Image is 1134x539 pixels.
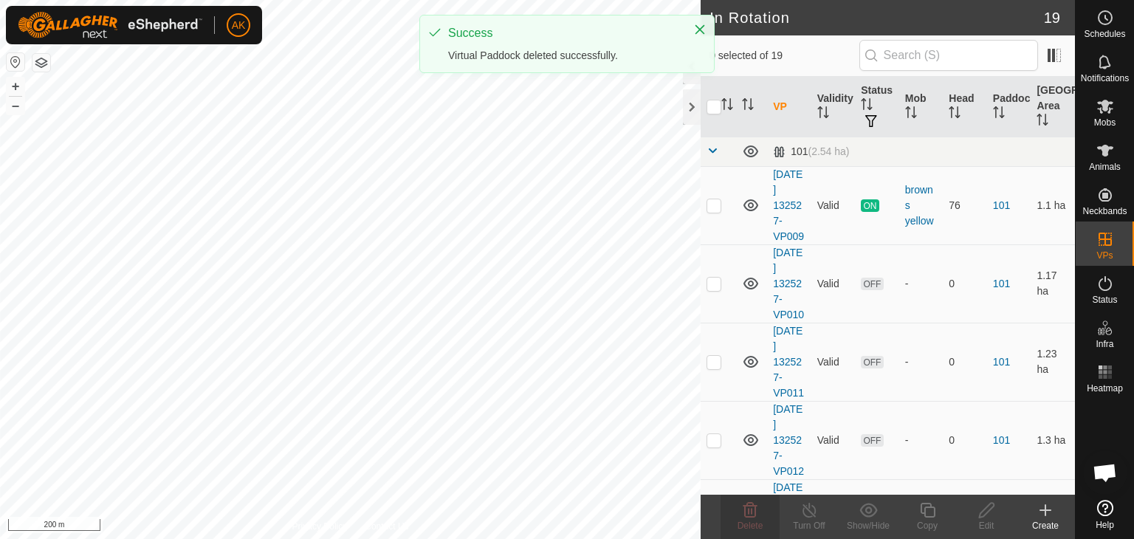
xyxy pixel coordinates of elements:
th: Mob [899,77,944,137]
a: Privacy Policy [292,520,348,533]
p-sorticon: Activate to sort [949,109,961,120]
span: Schedules [1084,30,1125,38]
p-sorticon: Activate to sort [817,109,829,120]
span: Mobs [1094,118,1116,127]
td: Valid [811,401,856,479]
div: Virtual Paddock deleted successfully. [448,48,678,63]
a: 101 [993,278,1010,289]
a: [DATE] 132527-VP009 [773,168,804,242]
a: 101 [993,434,1010,446]
div: browns yellow [905,182,938,229]
p-sorticon: Activate to sort [993,109,1005,120]
input: Search (S) [859,40,1038,71]
span: Status [1092,295,1117,304]
div: - [905,354,938,370]
span: 19 [1044,7,1060,29]
p-sorticon: Activate to sort [1037,116,1048,128]
th: [GEOGRAPHIC_DATA] Area [1031,77,1075,137]
a: [DATE] 132527-VP010 [773,247,804,320]
th: Head [943,77,987,137]
div: Copy [898,519,957,532]
p-sorticon: Activate to sort [905,109,917,120]
span: Animals [1089,162,1121,171]
span: OFF [861,356,883,368]
button: + [7,78,24,95]
td: 1.17 ha [1031,244,1075,323]
span: Neckbands [1082,207,1127,216]
span: AK [232,18,246,33]
td: Valid [811,244,856,323]
td: 76 [943,166,987,244]
td: 1.23 ha [1031,323,1075,401]
span: OFF [861,278,883,290]
span: Infra [1096,340,1113,349]
div: Edit [957,519,1016,532]
div: - [905,276,938,292]
td: 0 [943,323,987,401]
div: Open chat [1083,450,1127,495]
button: Close [690,19,710,40]
span: VPs [1096,251,1113,260]
th: VP [767,77,811,137]
span: Heatmap [1087,384,1123,393]
p-sorticon: Activate to sort [742,100,754,112]
span: ON [861,199,879,212]
a: Contact Us [365,520,408,533]
span: OFF [861,434,883,447]
td: Valid [811,166,856,244]
span: (2.54 ha) [808,145,849,157]
td: 0 [943,401,987,479]
td: 1.1 ha [1031,166,1075,244]
div: Create [1016,519,1075,532]
a: 101 [993,199,1010,211]
th: Paddock [987,77,1031,137]
td: 0 [943,244,987,323]
span: Help [1096,521,1114,529]
th: Validity [811,77,856,137]
a: [DATE] 132527-VP012 [773,403,804,477]
p-sorticon: Activate to sort [721,100,733,112]
img: Gallagher Logo [18,12,202,38]
span: Delete [738,521,763,531]
a: Help [1076,494,1134,535]
div: 101 [773,145,849,158]
button: – [7,97,24,114]
span: 0 selected of 19 [709,48,859,63]
button: Reset Map [7,53,24,71]
a: [DATE] 132527-VP011 [773,325,804,399]
h2: In Rotation [709,9,1044,27]
div: Success [448,24,678,42]
a: 101 [993,356,1010,368]
div: Show/Hide [839,519,898,532]
button: Map Layers [32,54,50,72]
div: Turn Off [780,519,839,532]
p-sorticon: Activate to sort [861,100,873,112]
div: - [905,433,938,448]
td: Valid [811,323,856,401]
th: Status [855,77,899,137]
td: 1.3 ha [1031,401,1075,479]
span: Notifications [1081,74,1129,83]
